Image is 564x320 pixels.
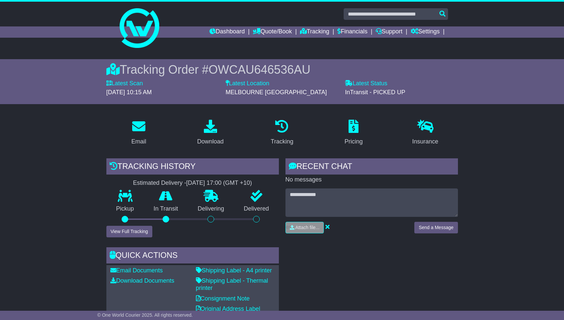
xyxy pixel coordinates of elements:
[106,62,458,77] div: Tracking Order #
[300,26,329,38] a: Tracking
[345,80,387,87] label: Latest Status
[127,117,150,148] a: Email
[106,226,152,237] button: View Full Tracking
[340,117,367,148] a: Pricing
[106,205,144,213] p: Pickup
[253,26,292,38] a: Quote/Book
[188,205,234,213] p: Delivering
[266,117,297,148] a: Tracking
[234,205,279,213] p: Delivered
[412,137,438,146] div: Insurance
[144,205,188,213] p: In Transit
[106,89,152,96] span: [DATE] 10:15 AM
[285,158,458,176] div: RECENT CHAT
[106,80,143,87] label: Latest Scan
[411,26,440,38] a: Settings
[285,176,458,183] p: No messages
[193,117,228,148] a: Download
[271,137,293,146] div: Tracking
[408,117,443,148] a: Insurance
[106,180,279,187] div: Estimated Delivery -
[97,312,193,318] span: © One World Courier 2025. All rights reserved.
[196,305,260,312] a: Original Address Label
[345,137,363,146] div: Pricing
[131,137,146,146] div: Email
[376,26,402,38] a: Support
[209,26,245,38] a: Dashboard
[337,26,367,38] a: Financials
[110,277,174,284] a: Download Documents
[414,222,458,233] button: Send a Message
[345,89,405,96] span: InTransit - PICKED UP
[196,295,250,302] a: Consignment Note
[208,63,310,76] span: OWCAU646536AU
[226,80,269,87] label: Latest Location
[110,267,163,274] a: Email Documents
[196,267,272,274] a: Shipping Label - A4 printer
[106,158,279,176] div: Tracking history
[197,137,224,146] div: Download
[196,277,268,291] a: Shipping Label - Thermal printer
[106,247,279,265] div: Quick Actions
[186,180,252,187] div: [DATE] 17:00 (GMT +10)
[226,89,327,96] span: MELBOURNE [GEOGRAPHIC_DATA]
